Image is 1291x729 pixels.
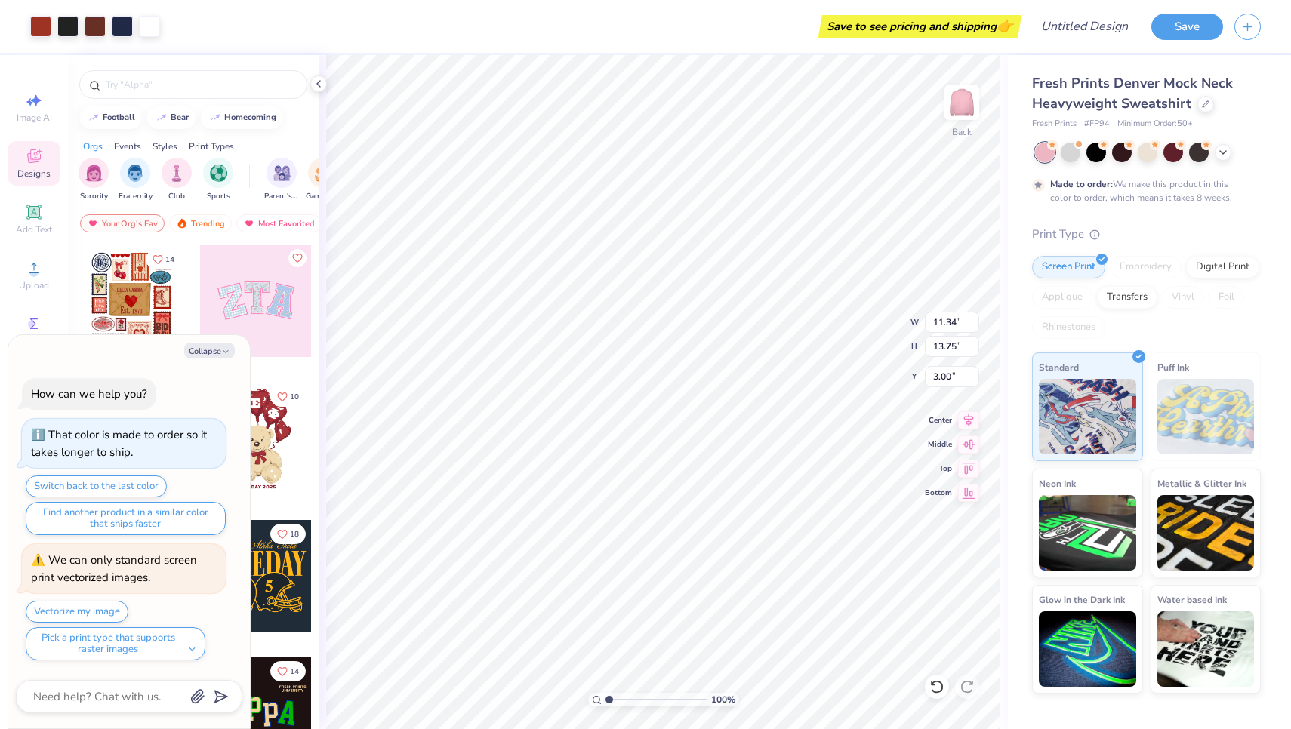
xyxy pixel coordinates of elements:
img: trending.gif [176,218,188,229]
button: filter button [203,158,233,202]
span: 10 [290,393,299,401]
div: Screen Print [1032,256,1105,278]
div: Print Types [189,140,234,153]
div: Digital Print [1186,256,1259,278]
strong: Made to order: [1050,178,1113,190]
span: Minimum Order: 50 + [1117,118,1193,131]
div: Transfers [1097,286,1157,309]
button: Like [270,386,306,407]
input: Untitled Design [1029,11,1140,42]
span: Parent's Weekend [264,191,299,202]
div: filter for Club [162,158,192,202]
span: 14 [165,256,174,263]
div: That color is made to order so it takes longer to ship. [31,427,207,460]
button: Like [288,249,307,267]
button: bear [147,106,196,129]
img: trend_line.gif [88,113,100,122]
span: 👉 [997,17,1013,35]
button: filter button [264,158,299,202]
span: Add Text [16,223,52,235]
div: Vinyl [1162,286,1204,309]
span: 14 [290,668,299,675]
img: Metallic & Glitter Ink [1157,495,1255,571]
span: # FP94 [1084,118,1110,131]
button: Collapse [184,343,235,358]
div: Back [952,125,972,139]
span: Club [168,191,185,202]
div: bear [171,113,189,121]
div: We can only standard screen print vectorized images. [31,552,197,585]
div: Most Favorited [236,214,322,232]
img: Standard [1039,379,1136,454]
span: 18 [290,531,299,538]
div: Orgs [83,140,103,153]
input: Try "Alpha" [104,77,297,92]
img: Parent's Weekend Image [273,165,291,182]
img: Back [947,88,977,118]
div: Styles [153,140,177,153]
div: filter for Sports [203,158,233,202]
div: filter for Sorority [79,158,109,202]
button: Like [270,524,306,544]
span: Puff Ink [1157,359,1189,375]
div: Trending [169,214,232,232]
button: homecoming [201,106,283,129]
span: Designs [17,168,51,180]
img: Game Day Image [315,165,332,182]
img: trend_line.gif [156,113,168,122]
span: Middle [925,439,952,450]
div: Rhinestones [1032,316,1105,339]
div: homecoming [224,113,276,121]
span: Image AI [17,112,52,124]
div: How can we help you? [31,386,147,401]
div: filter for Fraternity [119,158,153,202]
div: Foil [1209,286,1244,309]
img: trend_line.gif [209,113,221,122]
span: Glow in the Dark Ink [1039,592,1125,607]
button: filter button [79,158,109,202]
div: Save to see pricing and shipping [822,15,1018,38]
span: Fresh Prints [1032,118,1077,131]
div: Applique [1032,286,1092,309]
button: Vectorize my image [26,601,128,623]
button: filter button [306,158,340,202]
img: Club Image [168,165,185,182]
span: Water based Ink [1157,592,1227,607]
button: football [79,106,142,129]
button: Find another product in a similar color that ships faster [26,502,226,535]
div: filter for Parent's Weekend [264,158,299,202]
span: Upload [19,279,49,291]
span: 100 % [711,693,735,706]
span: Neon Ink [1039,475,1076,491]
button: Pick a print type that supports raster images [26,627,205,660]
img: Puff Ink [1157,379,1255,454]
img: Glow in the Dark Ink [1039,611,1136,687]
img: most_fav.gif [87,218,99,229]
div: football [103,113,135,121]
span: Fraternity [119,191,153,202]
div: Print Type [1032,226,1261,243]
button: Save [1151,14,1223,40]
button: filter button [119,158,153,202]
img: most_fav.gif [243,218,255,229]
span: Bottom [925,488,952,498]
img: Water based Ink [1157,611,1255,687]
div: Events [114,140,141,153]
span: Fresh Prints Denver Mock Neck Heavyweight Sweatshirt [1032,74,1233,112]
span: Game Day [306,191,340,202]
img: Neon Ink [1039,495,1136,571]
img: Sports Image [210,165,227,182]
button: Switch back to the last color [26,475,167,497]
button: Like [146,249,181,269]
div: We make this product in this color to order, which means it takes 8 weeks. [1050,177,1236,205]
div: Your Org's Fav [80,214,165,232]
img: Fraternity Image [127,165,143,182]
span: Sports [207,191,230,202]
span: Top [925,463,952,474]
div: Embroidery [1110,256,1182,278]
img: Sorority Image [85,165,103,182]
button: Like [270,661,306,681]
span: Sorority [80,191,108,202]
span: Center [925,415,952,426]
span: Metallic & Glitter Ink [1157,475,1246,491]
